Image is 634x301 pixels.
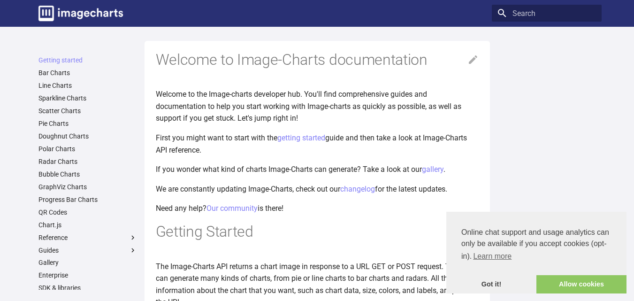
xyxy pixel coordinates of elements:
a: Pie Charts [38,119,137,128]
input: Search [492,5,602,22]
a: Chart.js [38,221,137,229]
a: Radar Charts [38,157,137,166]
a: Getting started [38,56,137,64]
a: Progress Bar Charts [38,195,137,204]
p: First you might want to start with the guide and then take a look at Image-Charts API reference. [156,132,479,156]
a: gallery [422,165,443,174]
div: cookieconsent [446,212,626,293]
label: Guides [38,246,137,255]
a: Polar Charts [38,145,137,153]
a: GraphViz Charts [38,183,137,191]
a: Bubble Charts [38,170,137,178]
label: Reference [38,233,137,242]
a: Enterprise [38,271,137,279]
a: learn more about cookies [472,249,513,263]
a: dismiss cookie message [446,275,536,294]
a: Sparkline Charts [38,94,137,102]
p: Need any help? is there! [156,202,479,215]
h1: Welcome to Image-Charts documentation [156,50,479,70]
p: If you wonder what kind of charts Image-Charts can generate? Take a look at our . [156,163,479,176]
a: Doughnut Charts [38,132,137,140]
a: QR Codes [38,208,137,216]
a: changelog [340,185,375,193]
a: SDK & libraries [38,284,137,292]
p: We are constantly updating Image-Charts, check out our for the latest updates. [156,183,479,195]
a: allow cookies [536,275,626,294]
span: Online chat support and usage analytics can only be available if you accept cookies (opt-in). [461,227,611,263]
a: Our community [206,204,258,213]
a: Bar Charts [38,69,137,77]
p: Welcome to the Image-charts developer hub. You'll find comprehensive guides and documentation to ... [156,88,479,124]
a: Line Charts [38,81,137,90]
a: Gallery [38,258,137,267]
a: Image-Charts documentation [35,2,127,25]
h1: Getting Started [156,222,479,242]
img: logo [38,6,123,21]
a: getting started [277,133,325,142]
a: Scatter Charts [38,107,137,115]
